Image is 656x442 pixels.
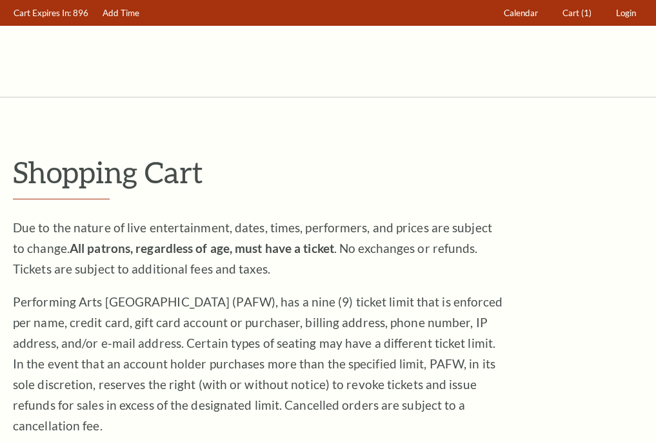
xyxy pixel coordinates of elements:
[13,292,503,436] p: Performing Arts [GEOGRAPHIC_DATA] (PAFW), has a nine (9) ticket limit that is enforced per name, ...
[562,8,579,18] span: Cart
[498,1,544,26] a: Calendar
[581,8,591,18] span: (1)
[97,1,146,26] a: Add Time
[504,8,538,18] span: Calendar
[70,241,334,256] strong: All patrons, regardless of age, must have a ticket
[610,1,642,26] a: Login
[13,156,643,188] p: Shopping Cart
[14,8,71,18] span: Cart Expires In:
[557,1,598,26] a: Cart (1)
[616,8,636,18] span: Login
[73,8,88,18] span: 896
[13,220,492,276] span: Due to the nature of live entertainment, dates, times, performers, and prices are subject to chan...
